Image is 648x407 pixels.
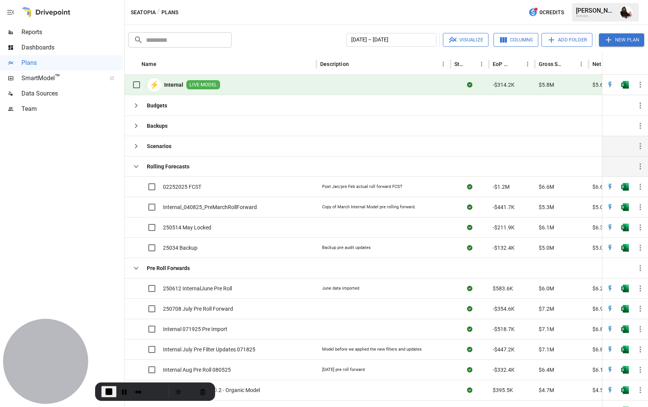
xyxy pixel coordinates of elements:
span: $7.1M [539,325,554,333]
span: $7.1M [539,346,554,353]
div: Open in Excel [621,285,629,292]
span: $6.3M [592,224,608,231]
span: Internal Aug Pre Roll 080525 [163,366,231,374]
b: Backups [147,122,168,130]
b: Rolling Forecasts [147,163,189,170]
div: Open in Excel [621,305,629,313]
div: Seatopia [576,14,616,18]
span: Dashboards [21,43,123,52]
span: $5.0M [592,244,608,252]
img: excel-icon.76473adf.svg [621,386,629,394]
div: Open in Quick Edit [606,346,614,353]
div: Model before we applied the new filters and updates [322,346,422,353]
div: Open in Excel [621,203,629,211]
div: Open in Excel [621,183,629,191]
span: 250612 InternalJune Pre Roll [163,285,232,292]
img: excel-icon.76473adf.svg [621,203,629,211]
span: SmartModel [21,74,101,83]
b: Scenarios [147,142,171,150]
div: Sync complete [467,305,472,313]
button: Sort [565,59,576,69]
div: [DATE] pre roll forward [322,367,365,373]
span: 02252025 FCST [163,183,201,191]
div: Open in Excel [621,244,629,252]
span: -$447.2K [493,346,515,353]
div: Open in Quick Edit [606,203,614,211]
div: Open in Excel [621,81,629,89]
span: $5.8M [539,81,554,89]
span: Data Sources [21,89,123,98]
img: quick-edit-flash.b8aec18c.svg [606,203,614,211]
div: Open in Quick Edit [606,285,614,292]
img: excel-icon.76473adf.svg [621,366,629,374]
button: Ryan Dranginis [616,2,637,23]
div: EoP Cash [493,61,511,67]
span: Internal July Pre Filter Updates 071825 [163,346,255,353]
div: Gross Sales [539,61,564,67]
span: -$518.7K [493,325,515,333]
div: Open in Quick Edit [606,244,614,252]
div: Sync complete [467,244,472,252]
img: Ryan Dranginis [620,6,633,18]
button: Visualize [443,33,488,47]
div: / [157,8,160,17]
img: quick-edit-flash.b8aec18c.svg [606,244,614,252]
button: 0Credits [525,5,567,20]
span: 25034 Backup [163,244,197,252]
div: Open in Quick Edit [606,305,614,313]
div: Name [141,61,156,67]
div: Sync complete [467,366,472,374]
span: $5.6M [592,81,608,89]
button: Sort [350,59,360,69]
span: $6.8M [592,346,608,353]
span: 250514 May Locked [163,224,211,231]
div: Description [320,61,349,67]
div: Open in Quick Edit [606,386,614,394]
span: $7.2M [539,305,554,313]
div: Net Revenue [592,61,618,67]
button: Columns [493,33,538,47]
div: June data imported [322,285,359,292]
img: excel-icon.76473adf.svg [621,244,629,252]
b: Internal [164,81,183,89]
img: excel-icon.76473adf.svg [621,346,629,353]
span: -$332.4K [493,366,515,374]
span: LIVE MODEL [186,81,220,89]
img: quick-edit-flash.b8aec18c.svg [606,305,614,313]
img: quick-edit-flash.b8aec18c.svg [606,183,614,191]
span: -$441.7K [493,203,515,211]
img: quick-edit-flash.b8aec18c.svg [606,224,614,231]
span: $5.0M [592,203,608,211]
span: ™ [55,73,60,82]
span: Internal 071925 Pre Import [163,325,227,333]
button: Status column menu [476,59,487,69]
button: New Plan [599,33,644,46]
span: Plans [21,58,123,68]
div: Open in Excel [621,386,629,394]
span: Internal_040825_PreMarchRollForward [163,203,257,211]
div: Post Jan/pre Feb actual roll forward FCST [322,184,403,190]
span: $4.5M [592,386,608,394]
span: $6.9M [592,305,608,313]
img: excel-icon.76473adf.svg [621,325,629,333]
div: Open in Excel [621,325,629,333]
span: $6.1M [539,224,554,231]
b: Pre Roll Forwards [147,264,190,272]
div: Sync complete [467,325,472,333]
button: Sort [511,59,522,69]
span: $583.6K [493,285,513,292]
img: excel-icon.76473adf.svg [621,81,629,89]
span: $5.0M [539,244,554,252]
span: $6.4M [539,366,554,374]
div: Open in Quick Edit [606,183,614,191]
div: Open in Excel [621,366,629,374]
img: quick-edit-flash.b8aec18c.svg [606,346,614,353]
button: Seatopia [131,8,156,17]
div: Sync complete [467,81,472,89]
div: Status [454,61,465,67]
span: $6.6M [592,183,608,191]
div: Open in Excel [621,224,629,231]
span: $4.7M [539,386,554,394]
span: $395.5K [493,386,513,394]
div: Open in Quick Edit [606,366,614,374]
